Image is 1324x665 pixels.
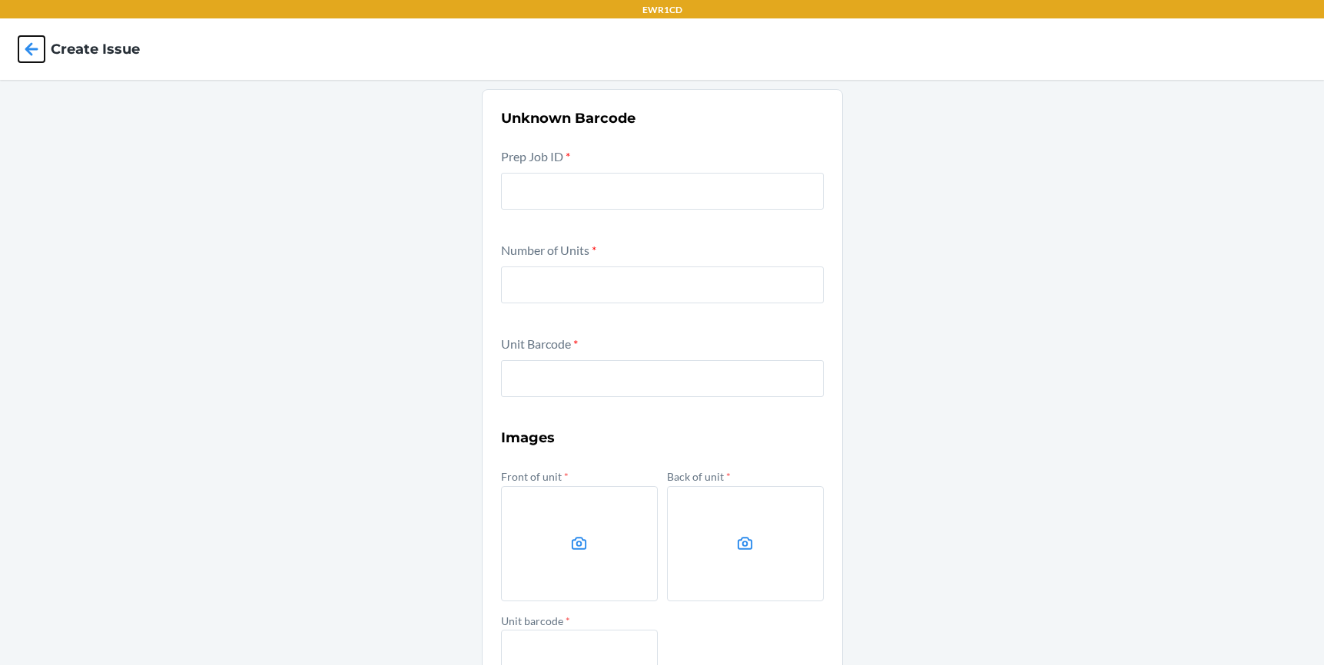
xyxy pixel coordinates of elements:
h3: Images [501,428,824,448]
label: Prep Job ID [501,149,570,164]
label: Unit Barcode [501,336,578,351]
h4: Create Issue [51,39,140,59]
label: Back of unit [667,470,731,483]
p: EWR1CD [642,3,682,17]
label: Unit barcode [501,614,570,627]
label: Number of Units [501,243,596,257]
h2: Unknown Barcode [501,108,824,128]
label: Front of unit [501,470,569,483]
